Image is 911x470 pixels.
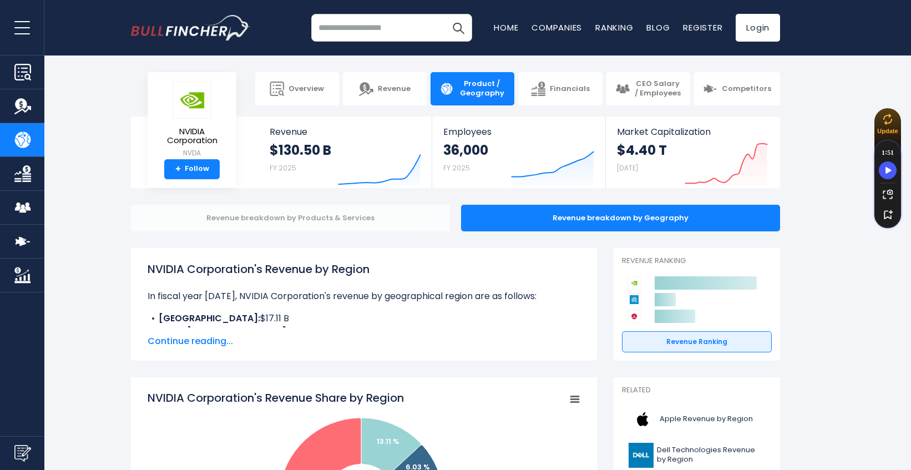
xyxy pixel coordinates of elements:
span: Revenue [378,84,411,94]
a: Go to homepage [131,15,250,41]
span: Dell Technologies Revenue by Region [657,446,765,464]
strong: $130.50 B [270,141,331,159]
b: Other [GEOGRAPHIC_DATA]: [159,325,289,338]
span: Revenue [270,127,421,137]
a: +Follow [164,159,220,179]
p: In fiscal year [DATE], NVIDIA Corporation's revenue by geographical region are as follows: [148,290,580,303]
tspan: NVIDIA Corporation's Revenue Share by Region [148,390,404,406]
a: Product / Geography [431,72,514,105]
p: Revenue Ranking [622,256,772,266]
small: FY 2025 [443,163,470,173]
span: NVIDIA Corporation [156,127,227,145]
a: Home [494,22,518,33]
img: bullfincher logo [131,15,250,41]
small: FY 2025 [270,163,296,173]
div: Revenue breakdown by Geography [461,205,780,231]
small: [DATE] [617,163,638,173]
li: $17.11 B [148,312,580,325]
img: Applied Materials competitors logo [627,293,641,306]
a: Market Capitalization $4.40 T [DATE] [606,117,779,188]
a: Overview [255,72,339,105]
span: Financials [550,84,590,94]
b: [GEOGRAPHIC_DATA]: [159,312,260,325]
span: CEO Salary / Employees [634,79,681,98]
span: Continue reading... [148,335,580,348]
h1: NVIDIA Corporation's Revenue by Region [148,261,580,277]
text: 13.11 % [377,436,399,447]
div: Revenue breakdown by Products & Services [131,205,450,231]
a: CEO Salary / Employees [606,72,690,105]
small: NVDA [156,148,227,158]
img: NVIDIA Corporation competitors logo [627,276,641,290]
a: Revenue $130.50 B FY 2025 [259,117,432,188]
strong: 36,000 [443,141,488,159]
a: NVIDIA Corporation NVDA [156,81,228,159]
img: AAPL logo [629,407,656,432]
a: Financials [518,72,602,105]
img: DELL logo [629,443,654,468]
a: Register [683,22,722,33]
a: Revenue Ranking [622,331,772,352]
span: Product / Geography [458,79,505,98]
strong: $4.40 T [617,141,667,159]
span: Employees [443,127,594,137]
span: Overview [289,84,324,94]
li: $7.88 B [148,325,580,338]
span: Apple Revenue by Region [660,415,753,424]
a: Revenue [343,72,427,105]
a: Blog [646,22,670,33]
a: Apple Revenue by Region [622,404,772,434]
span: Market Capitalization [617,127,768,137]
a: Companies [532,22,582,33]
p: Related [622,386,772,395]
a: Ranking [595,22,633,33]
span: Competitors [722,84,771,94]
a: Employees 36,000 FY 2025 [432,117,605,188]
strong: + [175,164,181,174]
a: Login [736,14,780,42]
a: Competitors [694,72,780,105]
img: Broadcom competitors logo [627,310,641,323]
button: Search [444,14,472,42]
